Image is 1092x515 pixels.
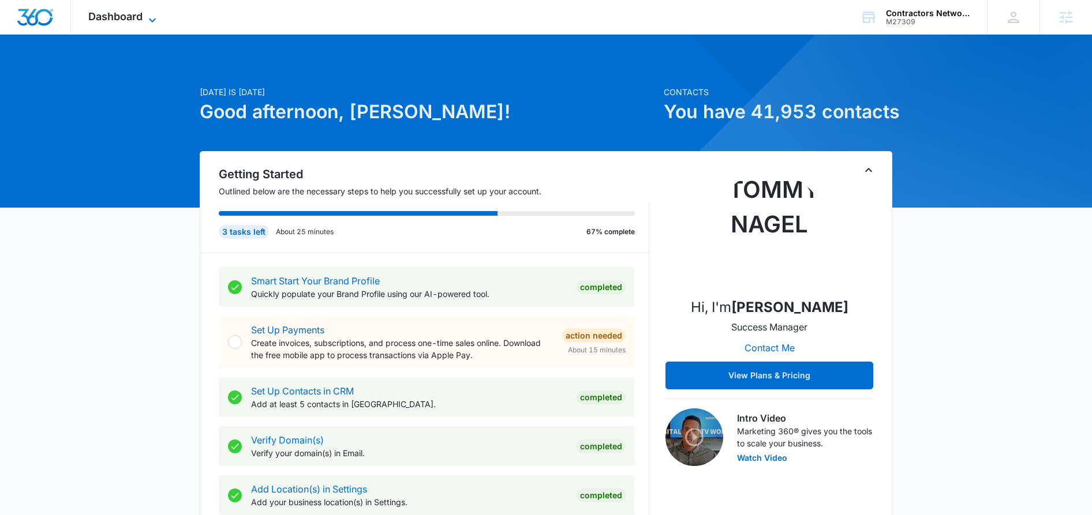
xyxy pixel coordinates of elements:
[862,163,876,177] button: Toggle Collapse
[219,185,649,197] p: Outlined below are the necessary steps to help you successfully set up your account.
[251,275,380,287] a: Smart Start Your Brand Profile
[586,227,635,237] p: 67% complete
[577,280,626,294] div: Completed
[731,299,848,315] strong: [PERSON_NAME]
[577,488,626,502] div: Completed
[664,86,892,98] p: Contacts
[886,18,970,26] div: account id
[219,225,269,239] div: 3 tasks left
[577,439,626,453] div: Completed
[731,320,807,334] p: Success Manager
[251,434,324,446] a: Verify Domain(s)
[712,172,827,288] img: Tommy Nagel
[251,496,567,508] p: Add your business location(s) in Settings.
[251,288,567,300] p: Quickly populate your Brand Profile using our AI-powered tool.
[251,447,567,459] p: Verify your domain(s) in Email.
[219,166,649,183] h2: Getting Started
[737,411,873,425] h3: Intro Video
[251,483,367,495] a: Add Location(s) in Settings
[276,227,334,237] p: About 25 minutes
[251,324,324,336] a: Set Up Payments
[251,385,354,397] a: Set Up Contacts in CRM
[665,362,873,389] button: View Plans & Pricing
[886,9,970,18] div: account name
[665,408,723,466] img: Intro Video
[562,329,626,343] div: Action Needed
[737,454,787,462] button: Watch Video
[88,10,143,22] span: Dashboard
[691,297,848,318] p: Hi, I'm
[577,390,626,404] div: Completed
[251,398,567,410] p: Add at least 5 contacts in [GEOGRAPHIC_DATA].
[200,86,657,98] p: [DATE] is [DATE]
[664,98,892,126] h1: You have 41,953 contacts
[737,425,873,449] p: Marketing 360® gives you the tools to scale your business.
[568,345,626,355] span: About 15 minutes
[200,98,657,126] h1: Good afternoon, [PERSON_NAME]!
[251,337,553,361] p: Create invoices, subscriptions, and process one-time sales online. Download the free mobile app t...
[733,334,806,362] button: Contact Me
